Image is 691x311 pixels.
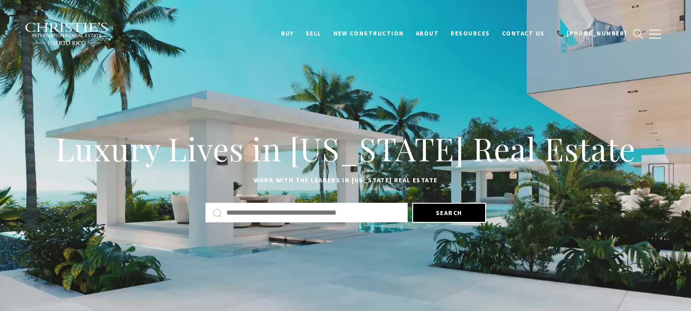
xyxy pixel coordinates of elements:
[502,30,545,37] span: Contact Us
[275,25,300,42] a: BUY
[333,30,404,37] span: New Construction
[551,25,633,42] a: 📞 [PHONE_NUMBER]
[328,25,410,42] a: New Construction
[25,22,109,46] img: Christie's International Real Estate black text logo
[50,175,642,186] p: Work with the leaders in [US_STATE] Real Estate
[50,129,642,169] h1: Luxury Lives in [US_STATE] Real Estate
[410,25,445,42] a: About
[557,30,627,37] span: 📞 [PHONE_NUMBER]
[412,203,486,223] button: Search
[445,25,496,42] a: Resources
[300,25,328,42] a: SELL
